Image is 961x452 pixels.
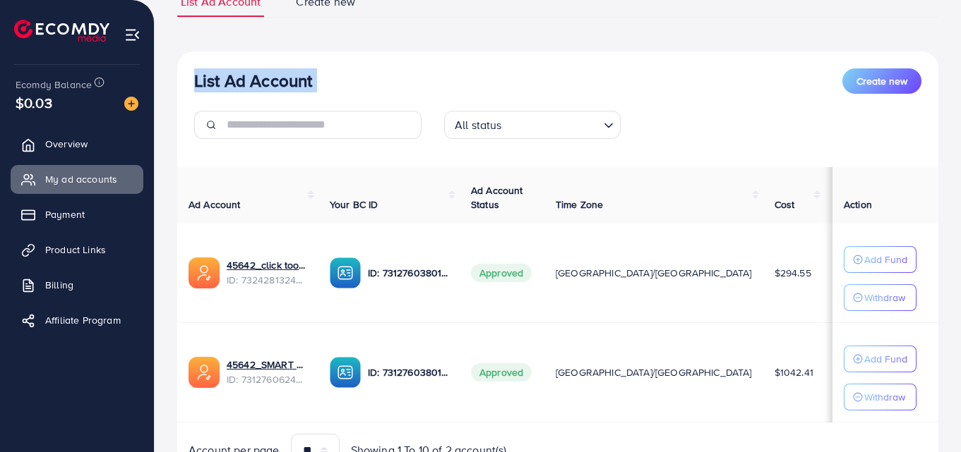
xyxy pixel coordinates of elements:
h3: List Ad Account [194,71,312,91]
a: Billing [11,271,143,299]
span: ID: 7312760624331620353 [227,372,307,386]
p: ID: 7312760380101771265 [368,264,448,281]
span: [GEOGRAPHIC_DATA]/[GEOGRAPHIC_DATA] [556,266,752,280]
img: menu [124,27,141,43]
div: <span class='underline'>45642_click too shop 2_1705317160975</span></br>7324281324339003394 [227,258,307,287]
span: Cost [775,197,795,212]
span: Approved [471,264,532,282]
p: ID: 7312760380101771265 [368,364,448,381]
span: Overview [45,137,88,151]
button: Add Fund [844,246,917,273]
span: Ad Account [189,197,241,212]
span: Create new [856,74,907,88]
img: image [124,97,138,111]
button: Withdraw [844,284,917,311]
div: Search for option [444,111,621,139]
span: Product Links [45,243,106,257]
a: Affiliate Program [11,306,143,334]
iframe: Chat [901,389,950,441]
span: Payment [45,207,85,221]
span: Ad Account Status [471,183,523,212]
span: Affiliate Program [45,313,121,327]
a: Overview [11,130,143,158]
p: Add Fund [864,350,907,367]
a: Payment [11,200,143,228]
img: ic-ads-acc.e4c84228.svg [189,357,220,388]
button: Create new [842,68,921,94]
span: My ad accounts [45,172,117,186]
img: ic-ads-acc.e4c84228.svg [189,257,220,288]
span: $1042.41 [775,365,813,379]
input: Search for option [506,112,598,135]
img: ic-ba-acc.ded83a64.svg [330,357,361,388]
span: $294.55 [775,266,811,280]
a: My ad accounts [11,165,143,193]
span: Billing [45,278,73,292]
button: Withdraw [844,384,917,410]
button: Add Fund [844,346,917,372]
span: Ecomdy Balance [16,78,92,92]
span: ID: 7324281324339003394 [227,273,307,287]
span: $0.03 [16,92,52,113]
span: All status [452,115,505,135]
span: Your BC ID [330,197,378,212]
span: Approved [471,363,532,381]
p: Withdraw [864,389,905,405]
a: 45642_SMART SHOP_1702634775277 [227,358,307,372]
p: Add Fund [864,251,907,268]
img: ic-ba-acc.ded83a64.svg [330,257,361,288]
span: Time Zone [556,197,603,212]
a: 45642_click too shop 2_1705317160975 [227,258,307,272]
img: logo [14,20,109,42]
a: Product Links [11,236,143,264]
p: Withdraw [864,289,905,306]
span: [GEOGRAPHIC_DATA]/[GEOGRAPHIC_DATA] [556,365,752,379]
span: Action [844,197,872,212]
div: <span class='underline'>45642_SMART SHOP_1702634775277</span></br>7312760624331620353 [227,358,307,386]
